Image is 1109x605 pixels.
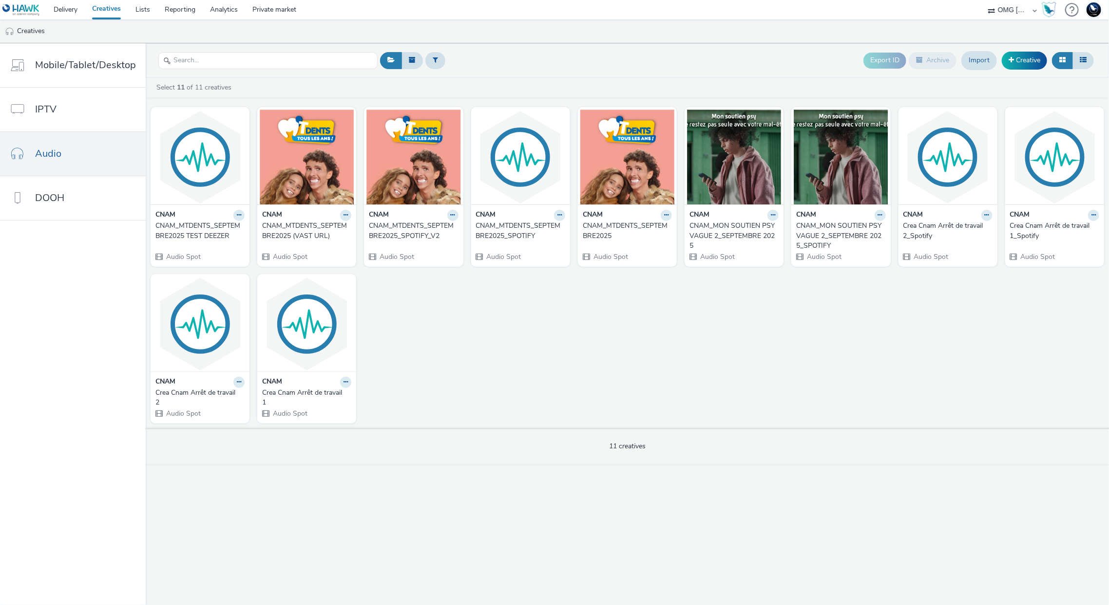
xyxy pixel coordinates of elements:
span: 11 creatives [609,441,646,451]
img: Crea Cnam Arrêt de travail 1 visual [260,276,354,371]
div: CNAM_MTDENTS_SEPTEMBRE2025 [583,221,668,241]
strong: CNAM [583,210,603,221]
span: Audio Spot [486,252,521,261]
span: DOOH [35,191,64,205]
a: CNAM_MTDENTS_SEPTEMBRE2025 TEST DEEZER [155,221,245,241]
img: Crea Cnam Arrêt de travail 2_Spotify visual [901,110,995,204]
a: CNAM_MTDENTS_SEPTEMBRE2025_SPOTIFY [476,221,565,241]
a: CNAM_MON SOUTIEN PSY VAGUE 2_SEPTEMBRE 2025_SPOTIFY [796,221,885,251]
strong: 11 [177,83,185,92]
img: Support Hawk [1087,2,1101,17]
strong: CNAM [476,210,496,221]
span: Mobile/Tablet/Desktop [35,58,136,72]
span: Audio Spot [272,409,307,418]
strong: CNAM [262,377,282,388]
img: CNAM_MTDENTS_SEPTEMBRE2025 (VAST URL) visual [260,110,354,204]
img: CNAM_MTDENTS_SEPTEMBRE2025 visual [580,110,674,204]
span: Audio [35,147,61,161]
img: Crea Cnam Arrêt de travail 1_Spotify visual [1008,110,1102,204]
img: CNAM_MTDENTS_SEPTEMBRE2025_SPOTIFY visual [474,110,568,204]
a: CNAM_MTDENTS_SEPTEMBRE2025 [583,221,672,241]
div: CNAM_MTDENTS_SEPTEMBRE2025 (VAST URL) [262,221,347,241]
a: Crea Cnam Arrêt de travail 1 [262,388,351,408]
span: Audio Spot [272,252,307,261]
img: Crea Cnam Arrêt de travail 2 visual [153,276,247,371]
img: CNAM_MTDENTS_SEPTEMBRE2025 TEST DEEZER visual [153,110,247,204]
a: CNAM_MON SOUTIEN PSY VAGUE 2_SEPTEMBRE 2025 [689,221,779,251]
a: Crea Cnam Arrêt de travail 2_Spotify [903,221,993,241]
strong: CNAM [903,210,923,221]
a: Hawk Academy [1042,2,1060,18]
div: Crea Cnam Arrêt de travail 2_Spotify [903,221,989,241]
input: Search... [158,52,378,69]
span: IPTV [35,102,57,116]
strong: CNAM [689,210,709,221]
span: Audio Spot [806,252,841,261]
div: Crea Cnam Arrêt de travail 1_Spotify [1010,221,1095,241]
a: Crea Cnam Arrêt de travail 2 [155,388,245,408]
span: Audio Spot [1020,252,1055,261]
img: Hawk Academy [1042,2,1056,18]
span: Audio Spot [593,252,628,261]
strong: CNAM [796,210,816,221]
img: CNAM_MTDENTS_SEPTEMBRE2025_SPOTIFY_V2 visual [366,110,460,204]
button: Archive [909,52,956,69]
div: Crea Cnam Arrêt de travail 1 [262,388,347,408]
strong: CNAM [1010,210,1030,221]
div: CNAM_MTDENTS_SEPTEMBRE2025_SPOTIFY [476,221,561,241]
a: Crea Cnam Arrêt de travail 1_Spotify [1010,221,1099,241]
span: Audio Spot [165,252,201,261]
strong: CNAM [155,377,175,388]
a: Creative [1002,52,1047,69]
strong: CNAM [262,210,282,221]
strong: CNAM [369,210,389,221]
img: CNAM_MON SOUTIEN PSY VAGUE 2_SEPTEMBRE 2025 visual [687,110,781,204]
a: CNAM_MTDENTS_SEPTEMBRE2025_SPOTIFY_V2 [369,221,458,241]
button: Table [1072,52,1094,69]
img: undefined Logo [2,4,40,16]
div: CNAM_MTDENTS_SEPTEMBRE2025_SPOTIFY_V2 [369,221,454,241]
div: Crea Cnam Arrêt de travail 2 [155,388,241,408]
div: CNAM_MON SOUTIEN PSY VAGUE 2_SEPTEMBRE 2025_SPOTIFY [796,221,881,251]
button: Export ID [863,53,906,68]
a: Select of 11 creatives [155,83,235,92]
div: CNAM_MON SOUTIEN PSY VAGUE 2_SEPTEMBRE 2025 [689,221,775,251]
span: Audio Spot [165,409,201,418]
img: CNAM_MON SOUTIEN PSY VAGUE 2_SEPTEMBRE 2025_SPOTIFY visual [794,110,888,204]
div: CNAM_MTDENTS_SEPTEMBRE2025 TEST DEEZER [155,221,241,241]
a: CNAM_MTDENTS_SEPTEMBRE2025 (VAST URL) [262,221,351,241]
img: audio [5,27,15,37]
a: Import [961,51,997,70]
span: Audio Spot [379,252,414,261]
strong: CNAM [155,210,175,221]
button: Grid [1052,52,1073,69]
span: Audio Spot [699,252,735,261]
span: Audio Spot [913,252,949,261]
